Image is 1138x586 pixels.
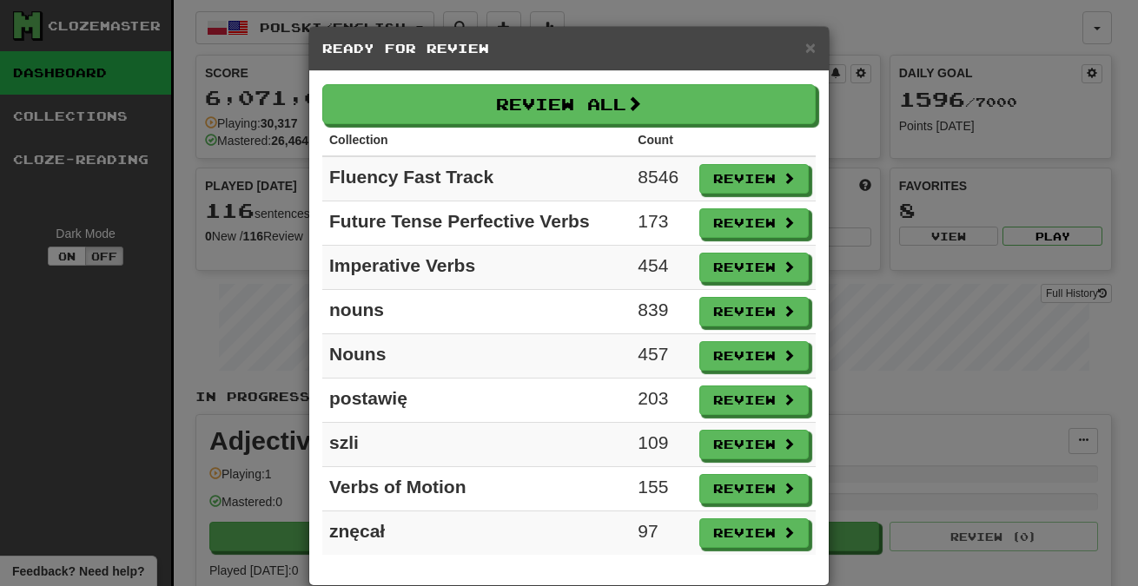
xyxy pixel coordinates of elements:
td: postawię [322,379,631,423]
button: Review [699,341,809,371]
h5: Ready for Review [322,40,816,57]
td: Future Tense Perfective Verbs [322,201,631,246]
button: Review [699,474,809,504]
span: × [805,37,816,57]
button: Review [699,164,809,194]
button: Review [699,208,809,238]
button: Review [699,253,809,282]
td: Verbs of Motion [322,467,631,511]
td: 457 [631,334,692,379]
td: 839 [631,290,692,334]
button: Review [699,385,809,415]
td: 155 [631,467,692,511]
td: 203 [631,379,692,423]
td: Imperative Verbs [322,246,631,290]
button: Review [699,430,809,459]
td: 8546 [631,156,692,201]
button: Review [699,297,809,326]
td: 454 [631,246,692,290]
td: 173 [631,201,692,246]
button: Review [699,518,809,548]
td: Nouns [322,334,631,379]
button: Close [805,38,816,56]
th: Count [631,124,692,156]
th: Collection [322,124,631,156]
button: Review All [322,84,816,124]
td: nouns [322,290,631,334]
td: szli [322,423,631,467]
td: 109 [631,423,692,467]
td: znęcał [322,511,631,556]
td: Fluency Fast Track [322,156,631,201]
td: 97 [631,511,692,556]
